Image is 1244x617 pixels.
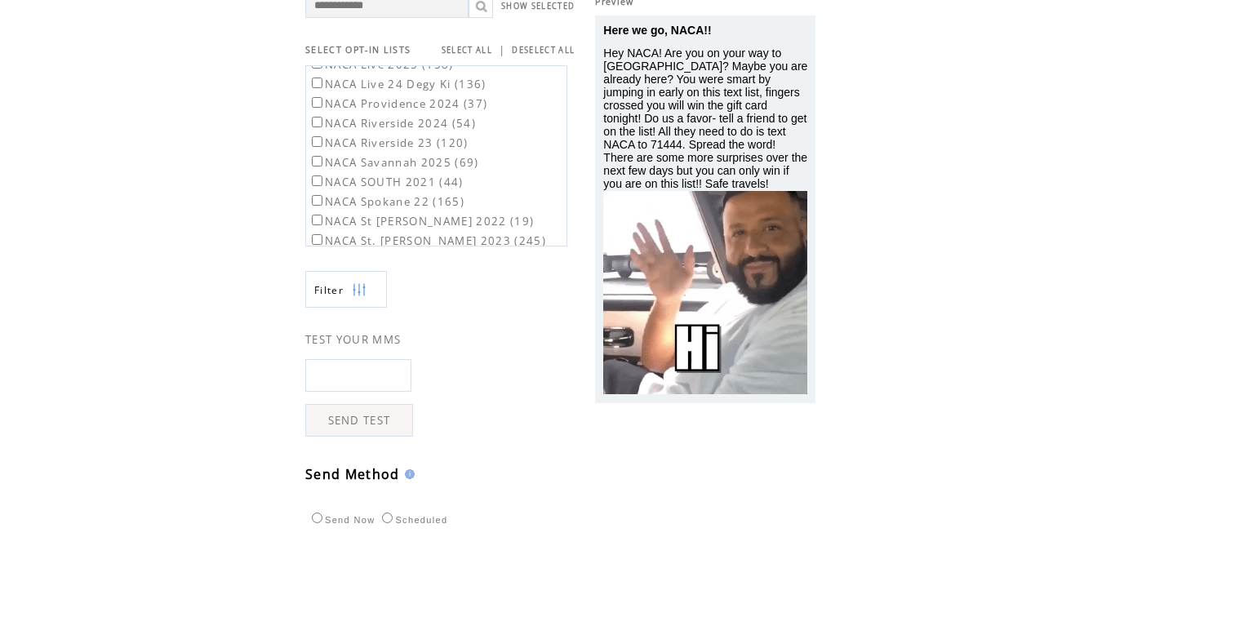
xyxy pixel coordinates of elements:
[312,117,322,127] input: NACA Riverside 2024 (54)
[312,78,322,88] input: NACA Live 24 Degy Ki (136)
[312,136,322,147] input: NACA Riverside 23 (120)
[308,515,375,525] label: Send Now
[309,96,487,111] label: NACA Providence 2024 (37)
[309,175,464,189] label: NACA SOUTH 2021 (44)
[501,1,575,11] a: SHOW SELECTED
[378,515,447,525] label: Scheduled
[309,233,546,248] label: NACA St. [PERSON_NAME] 2023 (245)
[312,234,322,245] input: NACA St. [PERSON_NAME] 2023 (245)
[305,465,400,483] span: Send Method
[309,77,486,91] label: NACA Live 24 Degy Ki (136)
[312,175,322,186] input: NACA SOUTH 2021 (44)
[312,156,322,166] input: NACA Savannah 2025 (69)
[309,135,469,150] label: NACA Riverside 23 (120)
[305,271,387,308] a: Filter
[309,155,479,170] label: NACA Savannah 2025 (69)
[382,513,393,523] input: Scheduled
[352,272,367,308] img: filters.png
[312,97,322,108] input: NACA Providence 2024 (37)
[305,404,413,437] a: SEND TEST
[314,283,344,297] span: Show filters
[312,215,322,225] input: NACA St [PERSON_NAME] 2022 (19)
[512,45,575,55] a: DESELECT ALL
[603,47,807,190] span: Hey NACA! Are you on your way to [GEOGRAPHIC_DATA]? Maybe you are already here? You were smart by...
[442,45,492,55] a: SELECT ALL
[499,42,505,57] span: |
[312,513,322,523] input: Send Now
[305,44,411,55] span: SELECT OPT-IN LISTS
[312,195,322,206] input: NACA Spokane 22 (165)
[309,214,534,229] label: NACA St [PERSON_NAME] 2022 (19)
[305,332,401,347] span: TEST YOUR MMS
[400,469,415,479] img: help.gif
[309,194,464,209] label: NACA Spokane 22 (165)
[309,116,476,131] label: NACA Riverside 2024 (54)
[603,24,711,37] span: Here we go, NACA!!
